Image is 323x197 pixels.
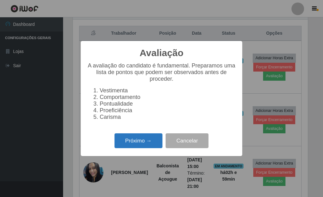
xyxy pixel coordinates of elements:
[166,133,208,148] button: Cancelar
[140,47,184,59] h2: Avaliação
[100,87,236,94] li: Vestimenta
[87,62,236,82] p: A avaliação do candidato é fundamental. Preparamos uma lista de pontos que podem ser observados a...
[115,133,162,148] button: Próximo →
[100,114,236,120] li: Carisma
[100,94,236,101] li: Comportamento
[100,107,236,114] li: Proeficiência
[100,101,236,107] li: Pontualidade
